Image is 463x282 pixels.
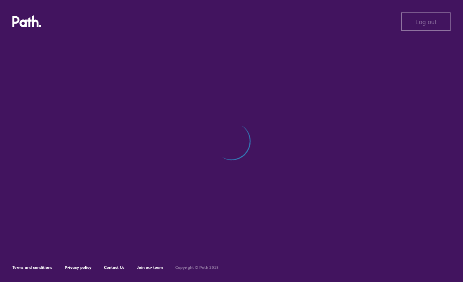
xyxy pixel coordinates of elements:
button: Log out [401,12,451,31]
h6: Copyright © Path 2018 [175,265,219,270]
a: Contact Us [104,265,124,270]
a: Privacy policy [65,265,92,270]
a: Terms and conditions [12,265,52,270]
span: Log out [415,18,437,25]
a: Join our team [137,265,163,270]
